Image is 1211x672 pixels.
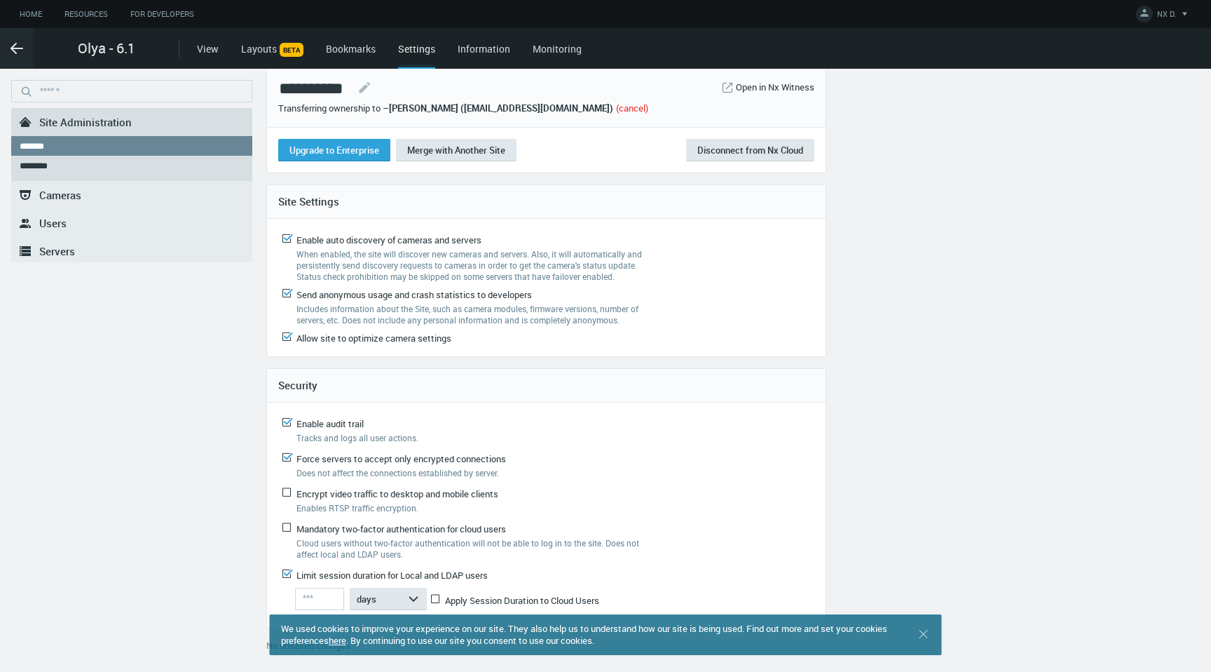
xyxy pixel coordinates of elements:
[736,81,814,95] a: Open in Nx Witness
[296,523,506,535] span: Mandatory two-factor authentication for cloud users
[296,452,506,465] span: Force servers to accept only encrypted connections
[329,634,346,647] a: here
[296,332,451,344] span: Allow site to optimize camera settings
[398,41,435,69] div: Settings
[280,43,303,57] span: BETA
[278,102,613,114] span: Transferring ownership to –
[407,144,505,156] span: Merge with Another Site
[296,537,639,560] span: Cloud users without two-factor authentication will not be able to log in to the site. Does not af...
[346,634,594,647] span: . By continuing to use our site you consent to use our cookies.
[296,234,481,246] span: Enable auto discovery of cameras and servers
[278,195,814,208] h4: Site Settings
[278,139,390,161] button: Upgrade to Enterprise
[119,6,205,23] a: For Developers
[533,42,582,55] a: Monitoring
[458,42,510,55] a: Information
[278,379,814,391] h4: Security
[241,42,303,55] a: LayoutsBETA
[389,102,613,114] strong: [PERSON_NAME] ([EMAIL_ADDRESS][DOMAIN_NAME])
[197,42,219,55] a: View
[296,488,498,500] span: Encrypt video traffic to desktop and mobile clients
[281,622,887,647] span: We used cookies to improve your experience on our site. They also help us to understand how our s...
[8,6,53,23] a: Home
[686,139,814,161] button: Disconnect from Nx Cloud
[39,216,67,230] span: Users
[296,569,488,582] span: Limit session duration for Local and LDAP users
[296,248,654,282] label: When enabled, the site will discover new cameras and servers. Also, it will automatically and per...
[616,102,648,114] a: (cancel)
[350,588,427,610] button: days
[296,417,364,430] span: Enable audit trail
[1157,8,1176,25] span: NX D.
[296,502,418,513] span: Enables RTSP traffic encryption.
[326,42,376,55] a: Bookmarks
[296,467,499,478] span: Does not affect the connections established by server.
[53,6,119,23] a: Resources
[396,139,516,161] button: Merge with Another Site
[266,639,826,661] div: No unsaved changes
[296,288,532,301] span: Send anonymous usage and crash statistics to developers
[39,244,75,258] span: Servers
[445,594,599,607] span: Apply Session Duration to Cloud Users
[296,432,643,443] label: Tracks and logs all user actions.
[357,593,376,605] span: days
[39,115,132,129] span: Site Administration
[39,188,81,202] span: Cameras
[296,303,654,325] label: Includes information about the Site, such as camera modules, firmware versions, number of servers...
[78,38,135,59] span: Olya - 6.1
